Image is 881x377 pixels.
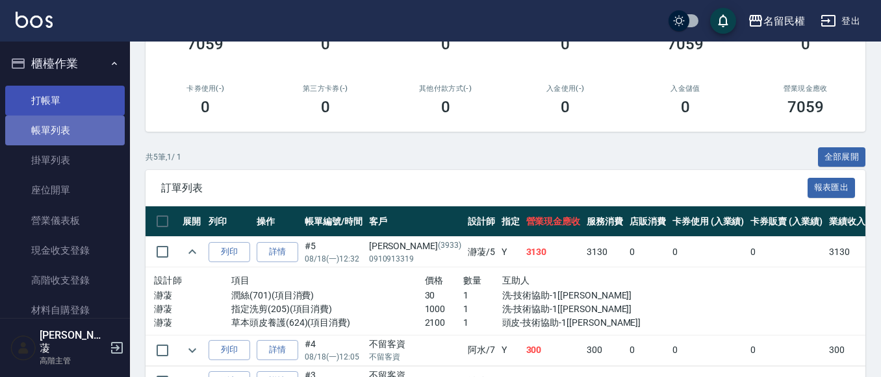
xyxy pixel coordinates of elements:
p: 共 5 筆, 1 / 1 [146,151,181,163]
a: 座位開單 [5,175,125,205]
h2: 入金使用(-) [521,84,610,93]
button: 名留民權 [743,8,810,34]
td: 3130 [523,237,584,267]
td: 0 [626,335,669,365]
p: 頭皮-技術協助-1[[PERSON_NAME]] [502,316,619,330]
a: 報表匯出 [808,181,856,193]
a: 營業儀表板 [5,206,125,236]
h5: [PERSON_NAME]蓤 [40,329,106,355]
a: 高階收支登錄 [5,265,125,295]
th: 卡券販賣 (入業績) [747,206,826,237]
td: 300 [523,335,584,365]
td: 瀞蓤 /5 [465,237,498,267]
p: 洗-技術協助-1[[PERSON_NAME]] [502,289,619,302]
th: 展開 [179,206,205,237]
th: 操作 [253,206,301,237]
a: 材料自購登錄 [5,295,125,325]
h3: 0 [681,98,690,116]
th: 服務消費 [583,206,626,237]
h3: 0 [441,35,450,53]
h3: 7059 [787,98,824,116]
h2: 其他付款方式(-) [401,84,490,93]
p: 瀞蓤 [154,289,231,302]
p: 2100 [425,316,464,330]
td: 0 [747,335,826,365]
button: 櫃檯作業 [5,47,125,80]
span: 價格 [425,275,444,286]
p: 高階主管 [40,355,106,367]
span: 項目 [231,275,250,286]
img: Person [10,335,36,361]
h3: 0 [201,98,210,116]
th: 指定 [498,206,523,237]
p: 瀞蓤 [154,316,231,330]
a: 打帳單 [5,86,125,116]
a: 帳單列表 [5,116,125,145]
h2: 營業現金應收 [761,84,850,93]
p: 0910913319 [369,253,461,265]
div: 名留民權 [763,13,805,29]
h3: 0 [321,98,330,116]
button: 報表匯出 [808,178,856,198]
th: 業績收入 [826,206,869,237]
h3: 0 [441,98,450,116]
p: 1 [463,289,502,302]
div: [PERSON_NAME] [369,239,461,253]
button: expand row [183,341,202,360]
h3: 0 [561,98,570,116]
p: 30 [425,289,464,302]
h2: 入金儲值 [641,84,730,93]
p: 1 [463,316,502,330]
td: Y [498,335,523,365]
h3: 0 [321,35,330,53]
td: 0 [626,237,669,267]
p: 洗-技術協助-1[[PERSON_NAME]] [502,302,619,316]
h2: 卡券使用(-) [161,84,250,93]
th: 營業現金應收 [523,206,584,237]
h3: 7059 [667,35,704,53]
span: 互助人 [502,275,530,286]
h3: 7059 [187,35,223,53]
th: 設計師 [465,206,498,237]
a: 現金收支登錄 [5,236,125,265]
p: 1000 [425,302,464,316]
img: Logo [16,12,53,28]
th: 卡券使用 (入業績) [669,206,748,237]
p: 草本頭皮養護(624)(項目消費) [231,316,425,330]
p: 瀞蓤 [154,302,231,316]
td: Y [498,237,523,267]
p: 08/18 (一) 12:05 [305,351,363,363]
div: 不留客資 [369,337,461,351]
h3: 0 [561,35,570,53]
td: 0 [669,237,748,267]
td: #4 [301,335,366,365]
a: 詳情 [257,242,298,262]
a: 詳情 [257,340,298,360]
p: 08/18 (一) 12:32 [305,253,363,265]
td: #5 [301,237,366,267]
td: 300 [826,335,869,365]
th: 帳單編號/時間 [301,206,366,237]
p: (3933) [438,239,461,253]
h3: 0 [801,35,810,53]
span: 訂單列表 [161,182,808,195]
button: save [710,8,736,34]
span: 數量 [463,275,482,286]
h2: 第三方卡券(-) [281,84,370,93]
button: expand row [183,242,202,261]
span: 設計師 [154,275,182,286]
p: 不留客資 [369,351,461,363]
p: 潤絲(701)(項目消費) [231,289,425,302]
td: 3130 [826,237,869,267]
th: 列印 [205,206,253,237]
td: 300 [583,335,626,365]
button: 列印 [209,340,250,360]
td: 0 [669,335,748,365]
button: 全部展開 [818,147,866,167]
td: 3130 [583,237,626,267]
p: 1 [463,302,502,316]
td: 阿水 /7 [465,335,498,365]
td: 0 [747,237,826,267]
button: 列印 [209,242,250,262]
a: 掛單列表 [5,145,125,175]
